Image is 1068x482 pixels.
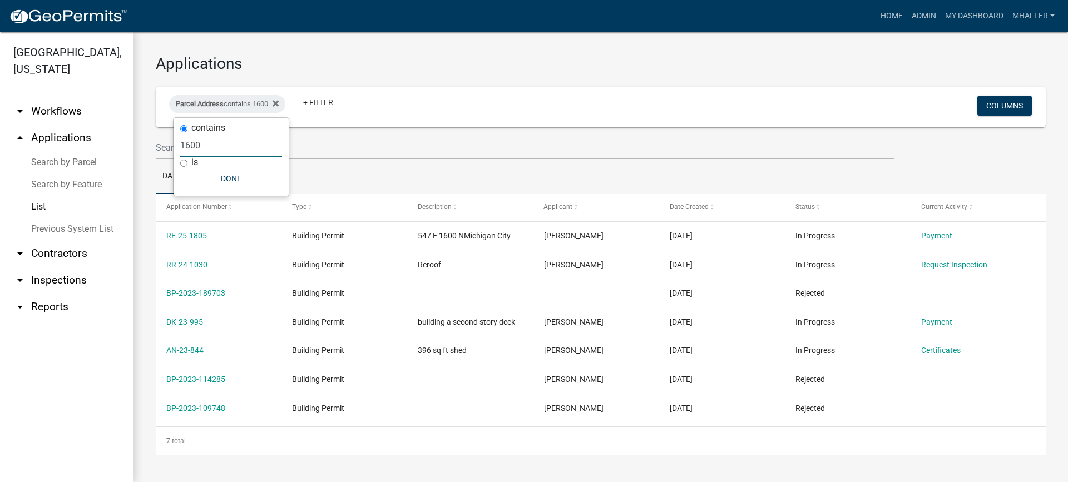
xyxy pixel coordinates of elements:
a: RR-24-1030 [166,260,207,269]
label: contains [191,123,225,132]
i: arrow_drop_down [13,274,27,287]
span: Description [418,203,452,211]
a: BP-2023-109748 [166,404,225,413]
datatable-header-cell: Type [281,194,407,221]
a: AN-23-844 [166,346,204,355]
span: 547 E 1600 NMichigan City [418,231,511,240]
span: 06/01/2023 [670,346,693,355]
span: 396 sq ft shed [418,346,467,355]
span: Parcel Address [176,100,224,108]
span: Adam Colburn [544,317,604,326]
span: Type [292,203,306,211]
span: Building Permit [292,346,344,355]
a: mhaller [1008,6,1059,27]
span: Building Permit [292,317,344,326]
span: Application Number [166,203,227,211]
span: Building Permit [292,404,344,413]
span: 09/16/2025 [670,231,693,240]
a: Payment [921,317,952,326]
span: Building Permit [292,375,344,384]
datatable-header-cell: Applicant [533,194,659,221]
span: Date Created [670,203,709,211]
button: Done [180,168,282,188]
span: Reroof [418,260,441,269]
span: In Progress [795,260,835,269]
span: 04/17/2023 [670,375,693,384]
a: Payment [921,231,952,240]
span: Rejected [795,375,825,384]
datatable-header-cell: Description [407,194,533,221]
span: 06/07/2024 [670,260,693,269]
span: Tami Evans [544,260,604,269]
span: Tim F Kelly [544,375,604,384]
input: Search for applications [156,136,894,159]
span: Building Permit [292,260,344,269]
span: Tami Evans [544,231,604,240]
i: arrow_drop_down [13,300,27,314]
a: + Filter [294,92,342,112]
a: RE-25-1805 [166,231,207,240]
span: In Progress [795,346,835,355]
span: Rejected [795,289,825,297]
a: Admin [907,6,941,27]
div: contains 1600 [169,95,285,113]
i: arrow_drop_up [13,131,27,145]
span: Status [795,203,815,211]
span: In Progress [795,317,835,326]
a: Data [156,159,187,195]
a: DK-23-995 [166,317,203,326]
span: Current Activity [921,203,967,211]
span: In Progress [795,231,835,240]
a: BP-2023-189703 [166,289,225,297]
span: 11/07/2023 [670,289,693,297]
button: Columns [977,96,1032,116]
a: Certificates [921,346,961,355]
a: Home [876,6,907,27]
datatable-header-cell: Date Created [659,194,785,221]
datatable-header-cell: Status [785,194,911,221]
span: 06/15/2023 [670,317,693,326]
datatable-header-cell: Application Number [156,194,281,221]
div: 7 total [156,427,1046,455]
label: is [191,158,198,167]
a: BP-2023-114285 [166,375,225,384]
span: Tami Evans [544,346,604,355]
span: building a second story deck [418,317,515,326]
span: Rejected [795,404,825,413]
i: arrow_drop_down [13,105,27,118]
a: Request Inspection [921,260,987,269]
span: 04/04/2023 [670,404,693,413]
a: My Dashboard [941,6,1008,27]
i: arrow_drop_down [13,247,27,260]
datatable-header-cell: Current Activity [911,194,1036,221]
h3: Applications [156,54,1046,73]
span: Tim F Kelly [544,404,604,413]
span: Building Permit [292,231,344,240]
span: Applicant [544,203,573,211]
span: Building Permit [292,289,344,297]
